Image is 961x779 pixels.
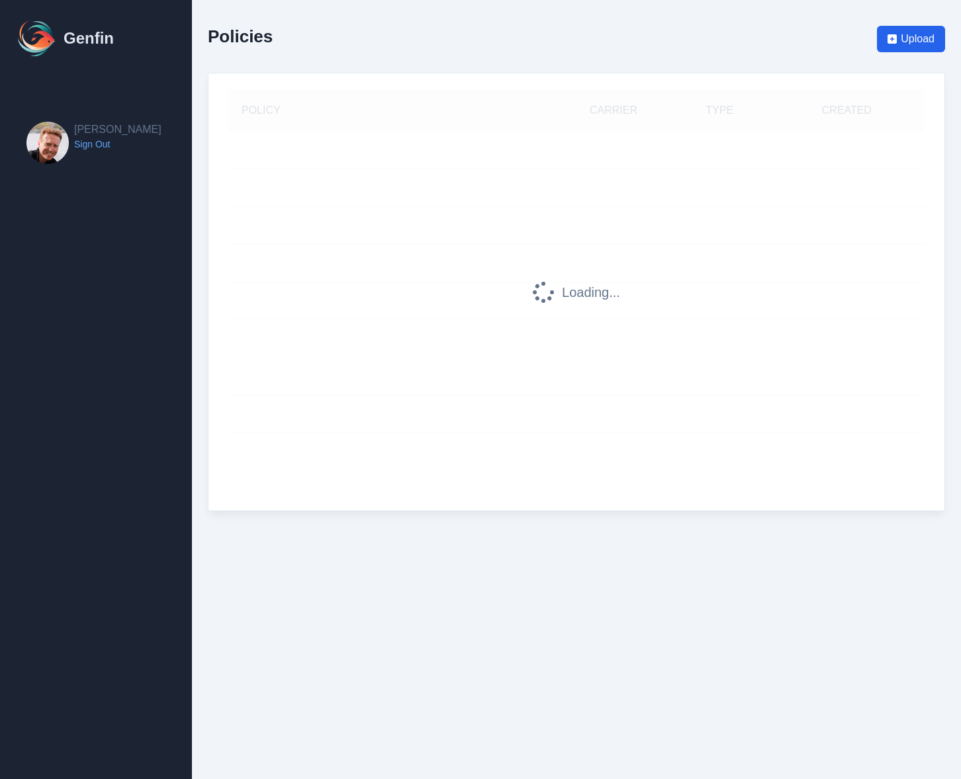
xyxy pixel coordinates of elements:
[242,102,563,118] h5: Policy
[901,31,935,47] span: Upload
[590,102,679,118] h5: Carrier
[877,26,945,52] button: Upload
[706,102,795,118] h5: Type
[208,26,273,46] h2: Policies
[16,17,58,60] img: Logo
[822,102,911,118] h5: Created
[26,122,69,164] img: Brian Dunagan
[74,122,161,138] h2: [PERSON_NAME]
[64,28,114,49] h1: Genfin
[74,138,161,151] a: Sign Out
